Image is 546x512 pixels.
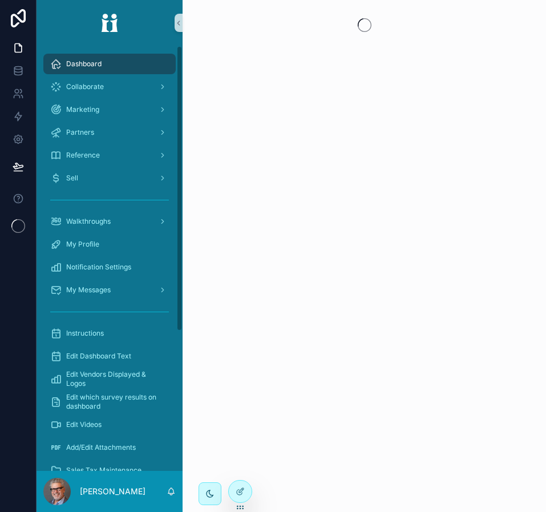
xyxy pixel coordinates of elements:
a: Notification Settings [43,257,176,277]
a: Collaborate [43,76,176,97]
a: Edit Videos [43,414,176,435]
a: Sell [43,168,176,188]
a: Edit which survey results on dashboard [43,392,176,412]
a: My Messages [43,280,176,300]
span: Walkthroughs [66,217,111,226]
a: My Profile [43,234,176,255]
span: Edit which survey results on dashboard [66,393,164,411]
span: Notification Settings [66,263,131,272]
span: Marketing [66,105,99,114]
a: Dashboard [43,54,176,74]
a: Edit Dashboard Text [43,346,176,366]
a: Sales Tax Maintenance [43,460,176,481]
span: Instructions [66,329,104,338]
span: Collaborate [66,82,104,91]
a: Reference [43,145,176,166]
a: Add/Edit Attachments [43,437,176,458]
a: Edit Vendors Displayed & Logos [43,369,176,389]
span: My Profile [66,240,99,249]
img: App logo [94,14,126,32]
span: Partners [66,128,94,137]
a: Partners [43,122,176,143]
a: Walkthroughs [43,211,176,232]
span: Edit Videos [66,420,102,429]
span: My Messages [66,285,111,295]
span: Add/Edit Attachments [66,443,136,452]
span: Sell [66,174,78,183]
span: Dashboard [66,59,102,68]
p: [PERSON_NAME] [80,486,145,497]
span: Reference [66,151,100,160]
div: scrollable content [37,46,183,471]
a: Marketing [43,99,176,120]
a: Instructions [43,323,176,344]
span: Edit Dashboard Text [66,352,131,361]
span: Edit Vendors Displayed & Logos [66,370,164,388]
span: Sales Tax Maintenance [66,466,141,475]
